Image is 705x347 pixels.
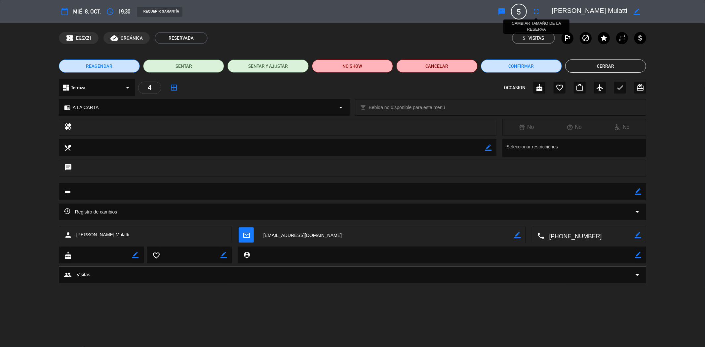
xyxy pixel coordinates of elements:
[243,231,250,239] i: mail_outline
[152,251,160,259] i: favorite_border
[550,123,598,132] div: No
[485,144,491,151] i: border_color
[106,8,114,16] i: access_time
[59,59,140,73] button: REAGENDAR
[118,7,130,17] span: 19:30
[137,7,182,17] div: REQUERIR GARANTÍA
[121,34,143,42] span: ORGÁNICA
[76,34,92,42] span: EQSXZ1
[616,84,624,92] i: check
[503,19,569,34] div: CAMBIAR TAMAÑO DE LA RESERVA
[598,123,646,132] div: No
[64,231,72,239] i: person
[634,9,640,15] i: border_color
[618,34,626,42] i: repeat
[59,6,71,18] button: calendar_today
[227,59,308,73] button: SENTAR Y AJUSTAR
[64,188,71,195] i: subject
[73,7,101,17] span: mié. 8, oct.
[124,84,132,92] i: arrow_drop_down
[504,84,527,92] span: OCCASION:
[64,251,71,259] i: cake
[396,59,477,73] button: Cancelar
[503,123,550,132] div: No
[565,59,646,73] button: Cerrar
[170,84,178,92] i: border_all
[64,271,72,279] span: group
[360,104,367,111] i: local_bar
[220,252,227,258] i: border_color
[71,84,85,92] span: Terraza
[62,84,70,92] i: dashboard
[596,84,604,92] i: airplanemode_active
[635,232,641,238] i: border_color
[496,6,508,18] button: sms
[564,34,571,42] i: outlined_flag
[64,164,72,173] i: chat
[530,6,542,18] button: fullscreen
[104,6,116,18] button: access_time
[155,32,208,44] span: RESERVADA
[535,84,543,92] i: cake
[633,208,641,216] i: arrow_drop_down
[537,232,544,239] i: local_phone
[369,104,445,111] span: Bebida no disponible para este menú
[64,104,70,111] i: chrome_reader_mode
[523,34,525,42] span: 5
[576,84,584,92] i: work_outline
[64,208,117,216] span: Registro de cambios
[636,84,644,92] i: card_giftcard
[64,144,71,151] i: local_dining
[312,59,393,73] button: NO SHOW
[110,34,118,42] i: cloud_done
[243,251,250,258] i: person_pin
[61,8,69,16] i: calendar_today
[86,63,112,70] span: REAGENDAR
[64,123,72,132] i: healing
[73,104,99,111] span: A LA CARTA
[636,34,644,42] i: attach_money
[633,271,641,279] span: arrow_drop_down
[143,59,224,73] button: SENTAR
[600,34,608,42] i: star
[529,34,544,42] em: Visitas
[132,252,138,258] i: border_color
[337,103,345,111] i: arrow_drop_down
[498,8,506,16] i: sms
[66,34,74,42] span: confirmation_number
[77,271,90,279] span: Visitas
[556,84,564,92] i: favorite_border
[582,34,590,42] i: block
[481,59,562,73] button: Confirmar
[635,252,641,258] i: border_color
[511,4,527,19] span: 5
[532,8,540,16] i: fullscreen
[635,188,641,195] i: border_color
[138,82,161,94] div: 4
[76,231,129,239] span: [PERSON_NAME] Mulatti
[514,232,521,238] i: border_color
